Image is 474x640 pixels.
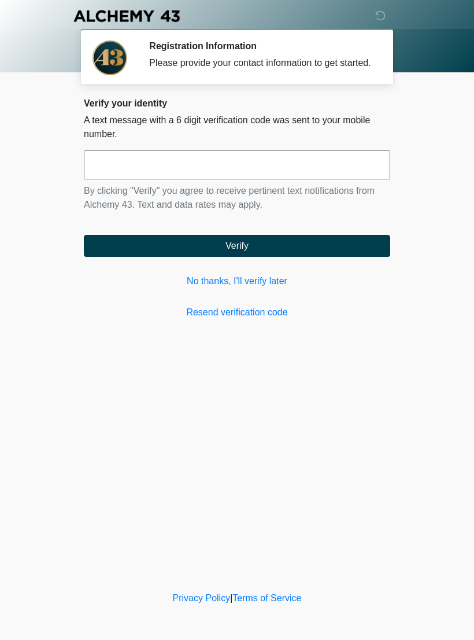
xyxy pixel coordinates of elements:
[232,593,301,603] a: Terms of Service
[92,41,127,75] img: Agent Avatar
[72,9,181,23] img: Alchemy 43 Logo
[84,184,390,212] p: By clicking "Verify" you agree to receive pertinent text notifications from Alchemy 43. Text and ...
[84,306,390,319] a: Resend verification code
[84,235,390,257] button: Verify
[84,113,390,141] p: A text message with a 6 digit verification code was sent to your mobile number.
[149,56,373,70] div: Please provide your contact information to get started.
[84,98,390,109] h2: Verify your identity
[230,593,232,603] a: |
[173,593,231,603] a: Privacy Policy
[84,274,390,288] a: No thanks, I'll verify later
[149,41,373,52] h2: Registration Information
